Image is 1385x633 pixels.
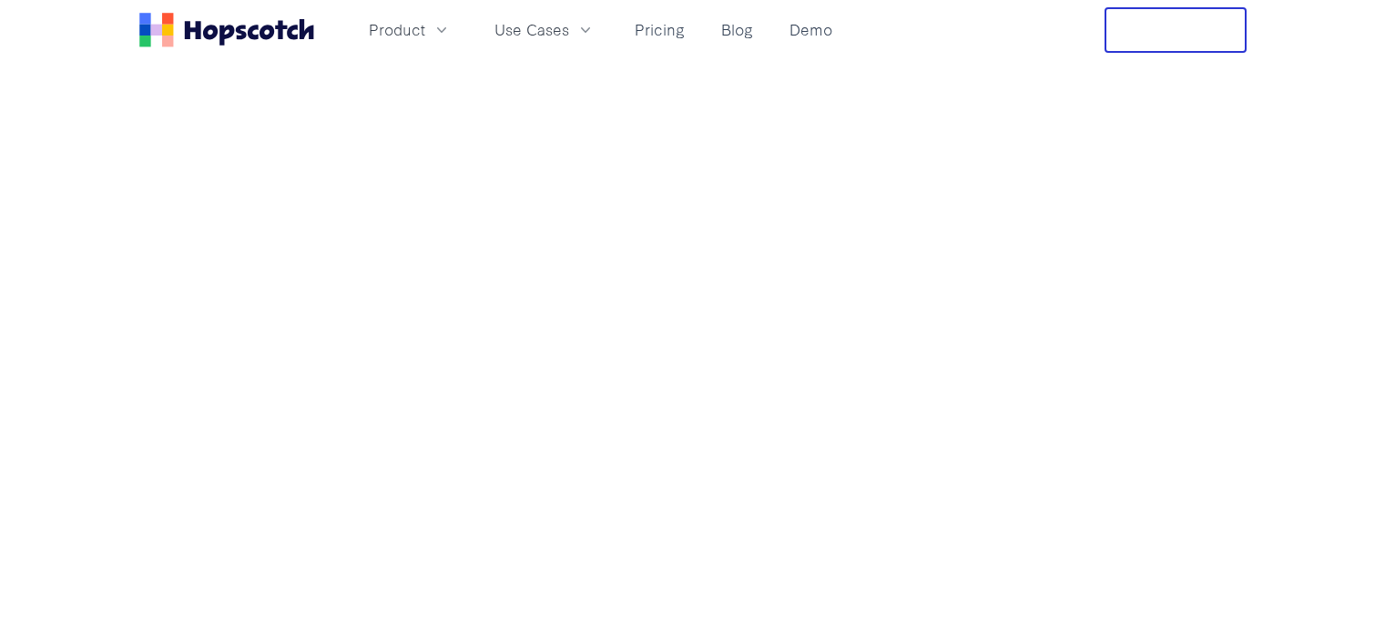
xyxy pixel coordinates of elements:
[484,15,606,45] button: Use Cases
[782,15,840,45] a: Demo
[1105,7,1247,53] button: Free Trial
[139,13,314,47] a: Home
[358,15,462,45] button: Product
[714,15,760,45] a: Blog
[627,15,692,45] a: Pricing
[494,18,569,41] span: Use Cases
[369,18,425,41] span: Product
